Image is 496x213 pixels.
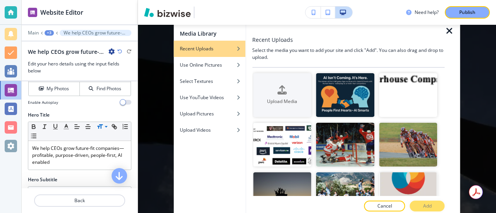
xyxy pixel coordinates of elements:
[445,6,490,19] button: Publish
[34,194,125,207] button: Back
[415,9,439,16] h3: Need help?
[32,145,127,166] p: We help CEOs grow future-fit companies—profitable, purpose-driven, people-first, AI enabled
[180,29,217,38] h2: Media Library
[180,127,211,134] h4: Upload Videos
[28,30,39,36] button: Main
[174,106,245,122] button: Upload Pictures
[198,9,219,17] img: Your Logo
[96,85,121,92] h4: Find Photos
[253,73,311,117] button: Upload Media
[180,78,213,85] h4: Select Textures
[377,203,392,210] p: Cancel
[46,85,69,92] h4: My Photos
[174,73,245,89] button: Select Textures
[174,122,245,138] button: Upload Videos
[180,45,214,52] h4: Recent Uploads
[180,94,224,101] h4: Use YouTube Videos
[60,30,131,36] button: We help CEOs grow future-fit companies—profitable, purpose-driven, people-first, AI enabled
[253,98,311,105] h4: Upload Media
[252,36,293,44] h3: Recent Uploads
[180,62,222,69] h4: Use Online Pictures
[252,47,444,61] h4: Select the media you want to add your site and click "Add". You can also drag and drop to upload.
[144,8,191,17] img: Bizwise Logo
[40,8,83,17] h2: Website Editor
[28,176,57,183] h2: Hero Subtitle
[35,197,124,204] p: Back
[364,201,405,211] button: Cancel
[64,30,127,36] p: We help CEOs grow future-fit companies—profitable, purpose-driven, people-first, AI enabled
[174,57,245,73] button: Use Online Pictures
[28,48,105,56] h2: We help CEOs grow future-fit companies—profitable, purpose-driven, people-first, AI enabled
[459,9,475,16] p: Publish
[28,100,58,105] h4: Enable Autoplay
[28,8,37,17] img: editor icon
[29,82,80,96] button: My Photos
[180,110,214,117] h4: Upload Pictures
[28,112,50,119] h2: Hero Title
[45,30,54,36] button: +3
[174,41,245,57] button: Recent Uploads
[80,82,131,96] button: Find Photos
[28,60,131,74] h3: Edit your hero details using the input fields below
[174,89,245,106] button: Use YouTube Videos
